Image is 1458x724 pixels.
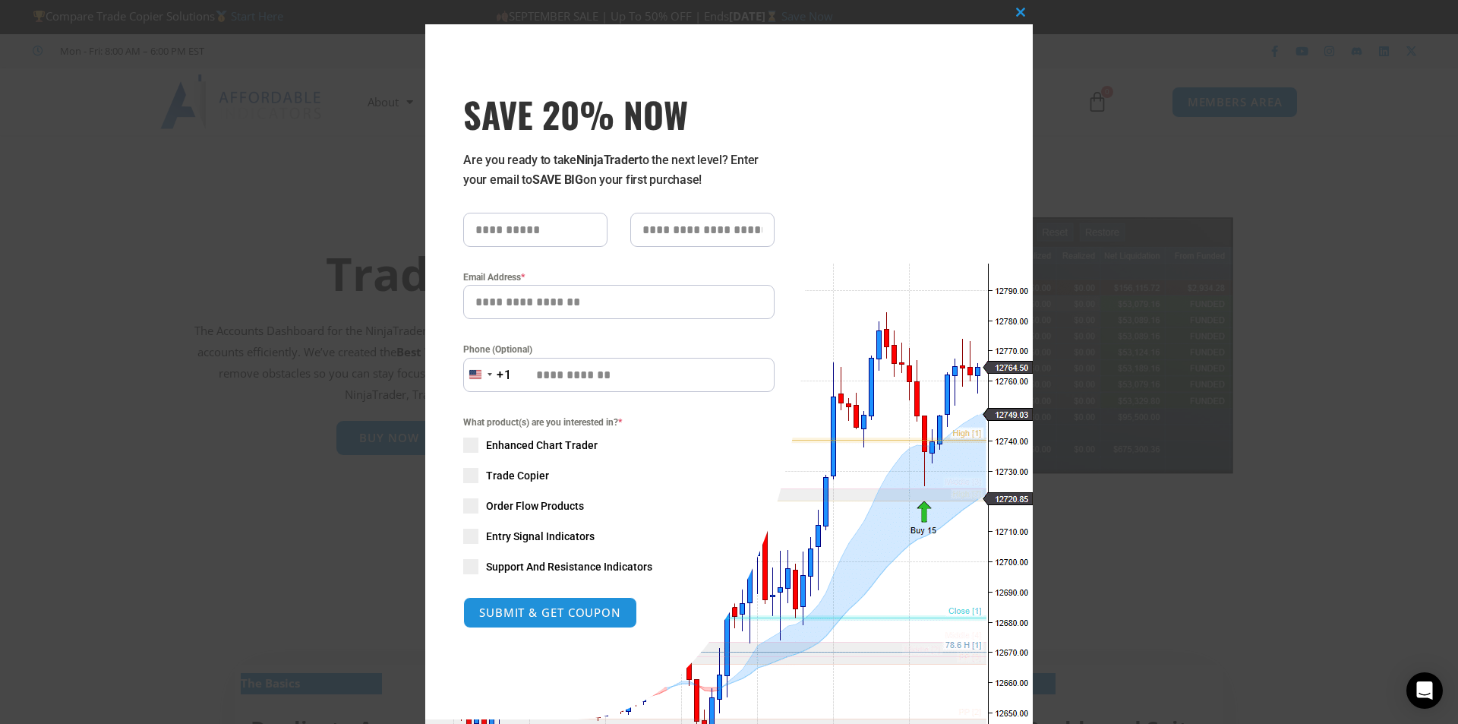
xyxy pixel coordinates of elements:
[463,358,512,392] button: Selected country
[463,498,775,514] label: Order Flow Products
[463,342,775,357] label: Phone (Optional)
[486,559,652,574] span: Support And Resistance Indicators
[463,270,775,285] label: Email Address
[486,498,584,514] span: Order Flow Products
[463,468,775,483] label: Trade Copier
[576,153,639,167] strong: NinjaTrader
[1406,672,1443,709] div: Open Intercom Messenger
[463,597,637,628] button: SUBMIT & GET COUPON
[532,172,583,187] strong: SAVE BIG
[463,529,775,544] label: Entry Signal Indicators
[486,438,598,453] span: Enhanced Chart Trader
[463,150,775,190] p: Are you ready to take to the next level? Enter your email to on your first purchase!
[486,468,549,483] span: Trade Copier
[497,365,512,385] div: +1
[463,415,775,430] span: What product(s) are you interested in?
[463,559,775,574] label: Support And Resistance Indicators
[486,529,595,544] span: Entry Signal Indicators
[463,93,775,135] h3: SAVE 20% NOW
[463,438,775,453] label: Enhanced Chart Trader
